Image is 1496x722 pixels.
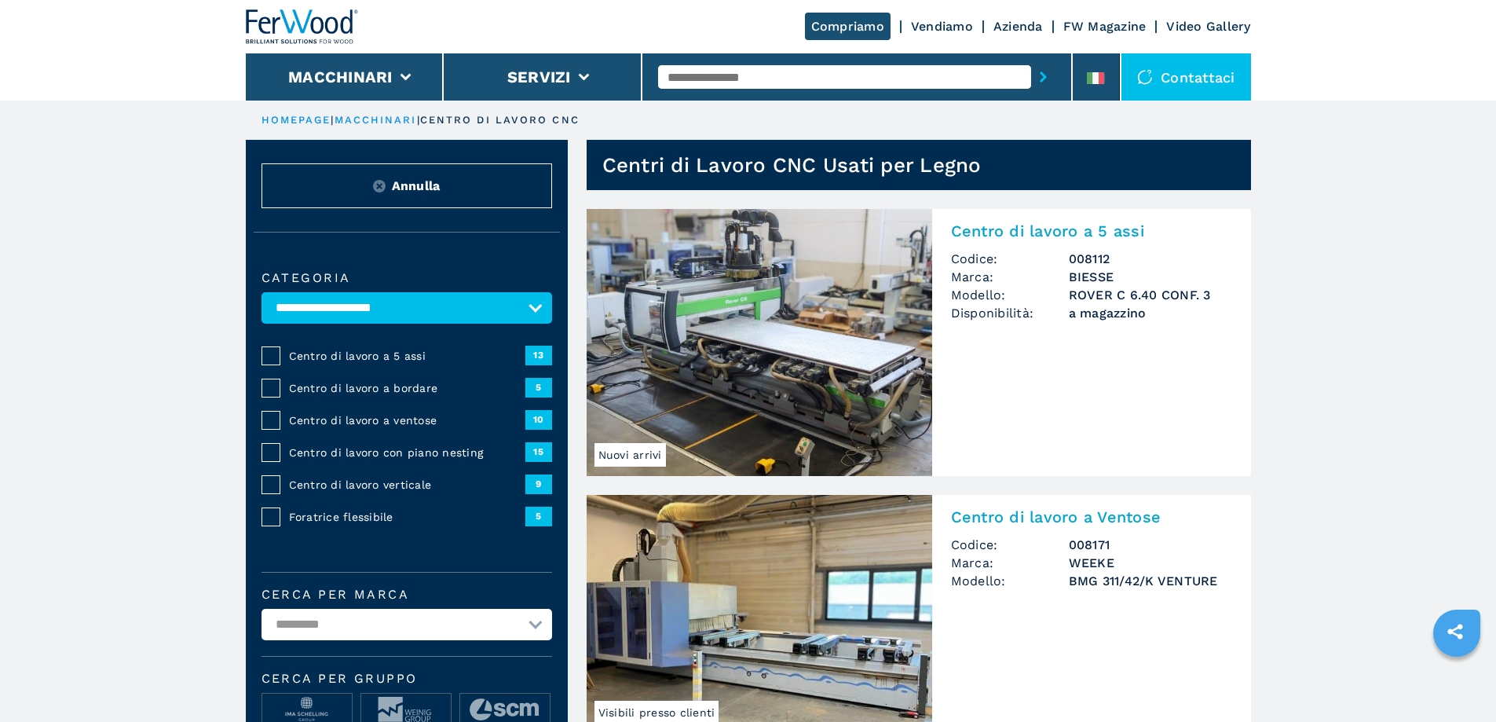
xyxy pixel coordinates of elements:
[587,209,932,476] img: Centro di lavoro a 5 assi BIESSE ROVER C 6.40 CONF. 3
[1063,19,1147,34] a: FW Magazine
[951,222,1232,240] h2: Centro di lavoro a 5 assi
[594,443,666,467] span: Nuovi arrivi
[525,475,552,493] span: 9
[262,272,552,284] label: Categoria
[1121,53,1251,101] div: Contattaci
[525,378,552,397] span: 5
[1069,536,1232,554] h3: 008171
[951,572,1069,590] span: Modello:
[1069,554,1232,572] h3: WEEKE
[911,19,973,34] a: Vendiamo
[262,163,552,208] button: ResetAnnulla
[1069,268,1232,286] h3: BIESSE
[289,380,525,396] span: Centro di lavoro a bordare
[525,410,552,429] span: 10
[1031,59,1055,95] button: submit-button
[951,286,1069,304] span: Modello:
[331,114,334,126] span: |
[289,477,525,493] span: Centro di lavoro verticale
[1069,286,1232,304] h3: ROVER C 6.40 CONF. 3
[587,209,1251,476] a: Centro di lavoro a 5 assi BIESSE ROVER C 6.40 CONF. 3Nuovi arriviCentro di lavoro a 5 assiCodice:...
[525,442,552,461] span: 15
[335,114,417,126] a: macchinari
[951,268,1069,286] span: Marca:
[951,250,1069,268] span: Codice:
[289,412,525,428] span: Centro di lavoro a ventose
[420,113,580,127] p: centro di lavoro cnc
[1069,304,1232,322] span: a magazzino
[1436,612,1475,651] a: sharethis
[951,554,1069,572] span: Marca:
[262,673,552,685] span: Cerca per Gruppo
[289,509,525,525] span: Foratrice flessibile
[373,180,386,192] img: Reset
[246,9,359,44] img: Ferwood
[951,508,1232,526] h2: Centro di lavoro a Ventose
[1069,572,1232,590] h3: BMG 311/42/K VENTURE
[525,507,552,526] span: 5
[1166,19,1250,34] a: Video Gallery
[392,177,441,195] span: Annulla
[289,445,525,460] span: Centro di lavoro con piano nesting
[1069,250,1232,268] h3: 008112
[602,152,982,178] h1: Centri di Lavoro CNC Usati per Legno
[951,304,1069,322] span: Disponibilità:
[289,348,525,364] span: Centro di lavoro a 5 assi
[507,68,571,86] button: Servizi
[805,13,891,40] a: Compriamo
[262,114,331,126] a: HOMEPAGE
[1429,651,1484,710] iframe: Chat
[993,19,1043,34] a: Azienda
[525,346,552,365] span: 13
[262,588,552,601] label: Cerca per marca
[288,68,393,86] button: Macchinari
[417,114,420,126] span: |
[951,536,1069,554] span: Codice:
[1137,69,1153,85] img: Contattaci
